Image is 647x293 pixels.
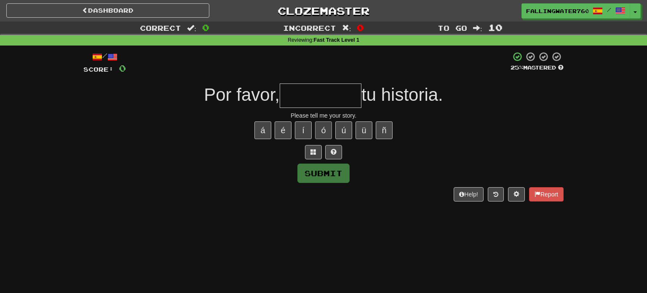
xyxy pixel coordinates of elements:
button: Switch sentence to multiple choice alt+p [305,145,322,159]
button: ó [315,121,332,139]
span: 0 [357,22,364,32]
span: 10 [488,22,503,32]
button: Round history (alt+y) [488,187,504,202]
span: To go [438,24,467,32]
span: 0 [202,22,209,32]
a: Dashboard [6,3,209,18]
span: : [473,24,482,32]
button: ü [356,121,372,139]
div: / [83,51,126,62]
span: FallingWater7609 [526,7,588,15]
button: é [275,121,291,139]
button: ú [335,121,352,139]
span: Incorrect [283,24,336,32]
span: tu historia. [361,85,443,105]
button: ñ [376,121,393,139]
a: Clozemaster [222,3,425,18]
button: í [295,121,312,139]
div: Mastered [511,64,564,72]
span: / [607,7,611,13]
button: á [254,121,271,139]
button: Single letter hint - you only get 1 per sentence and score half the points! alt+h [325,145,342,159]
span: : [187,24,196,32]
button: Help! [454,187,484,202]
span: : [342,24,351,32]
a: FallingWater7609 / [521,3,630,19]
button: Report [529,187,564,202]
span: Por favor, [204,85,280,105]
span: 0 [119,63,126,73]
div: Please tell me your story. [83,111,564,120]
span: Score: [83,66,114,73]
button: Submit [297,164,350,183]
span: 25 % [511,64,523,71]
strong: Fast Track Level 1 [314,37,360,43]
span: Correct [140,24,181,32]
